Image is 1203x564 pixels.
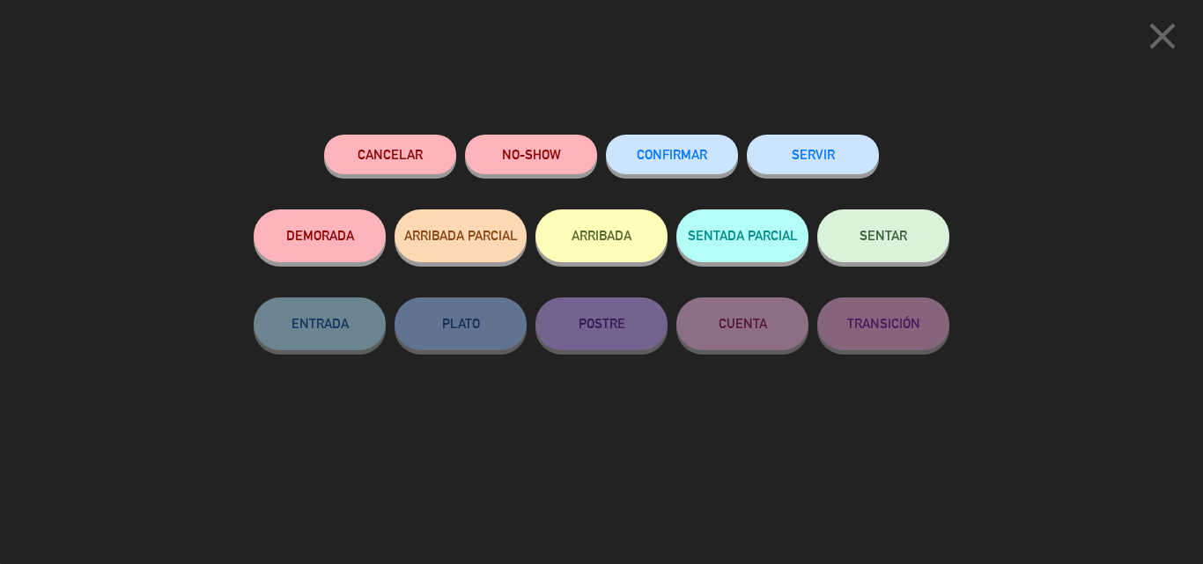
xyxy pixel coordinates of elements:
[324,135,456,174] button: Cancelar
[395,297,527,350] button: PLATO
[404,228,518,243] span: ARRIBADA PARCIAL
[606,135,738,174] button: CONFIRMAR
[860,228,907,243] span: SENTAR
[676,297,808,350] button: CUENTA
[817,297,949,350] button: TRANSICIÓN
[637,147,707,162] span: CONFIRMAR
[535,297,668,350] button: POSTRE
[817,209,949,262] button: SENTAR
[676,209,808,262] button: SENTADA PARCIAL
[465,135,597,174] button: NO-SHOW
[395,209,527,262] button: ARRIBADA PARCIAL
[1140,14,1185,58] i: close
[1135,13,1190,65] button: close
[535,209,668,262] button: ARRIBADA
[254,297,386,350] button: ENTRADA
[747,135,879,174] button: SERVIR
[254,209,386,262] button: DEMORADA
